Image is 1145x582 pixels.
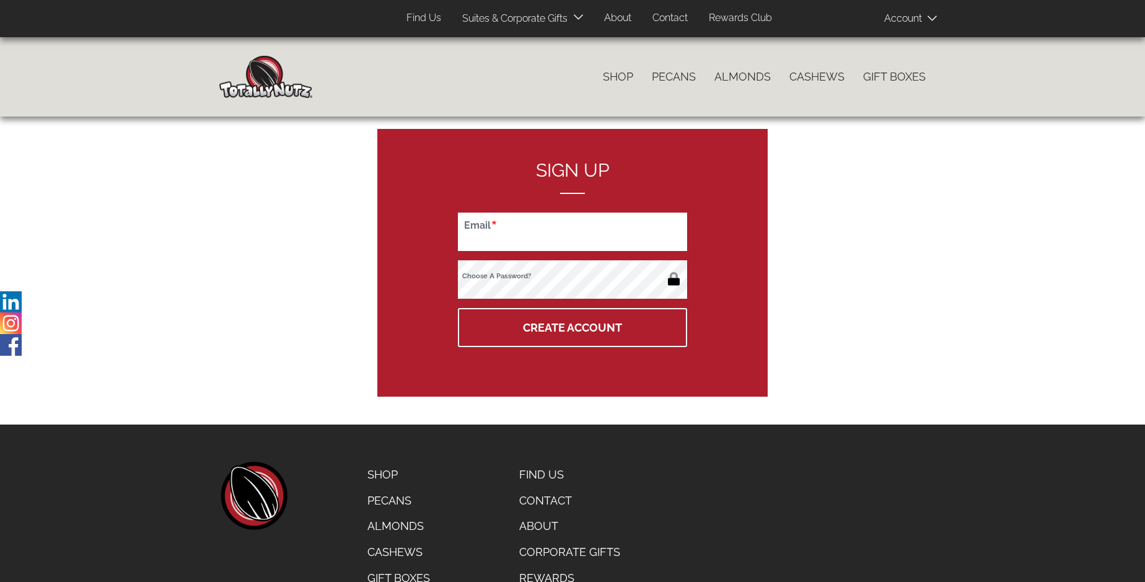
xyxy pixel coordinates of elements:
a: Corporate Gifts [510,539,632,565]
a: Cashews [780,64,854,90]
a: Pecans [643,64,705,90]
a: home [219,462,287,530]
a: About [510,513,632,539]
a: Almonds [358,513,439,539]
a: About [595,6,641,30]
span: Products [244,9,284,27]
a: Cashews [358,539,439,565]
a: Find Us [397,6,450,30]
a: Gift Boxes [854,64,935,90]
a: Shop [594,64,643,90]
button: Create Account [458,308,687,347]
a: Shop [358,462,439,488]
a: Contact [643,6,697,30]
a: Suites & Corporate Gifts [453,7,571,31]
a: Contact [510,488,632,514]
a: Pecans [358,488,439,514]
h2: Sign up [458,160,687,194]
img: Home [219,56,312,98]
input: Email [458,213,687,251]
a: Rewards Club [700,6,781,30]
a: Find Us [510,462,632,488]
a: Almonds [705,64,780,90]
